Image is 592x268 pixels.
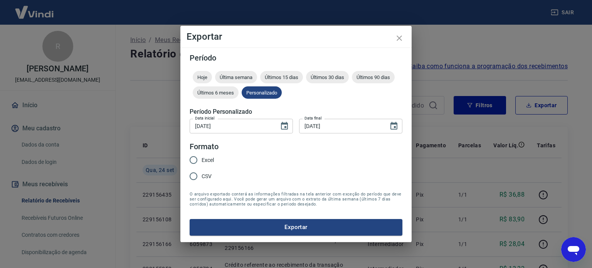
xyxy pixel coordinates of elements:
span: Última semana [215,74,257,80]
h4: Exportar [187,32,405,41]
span: CSV [202,172,212,180]
button: close [390,29,409,47]
button: Choose date, selected date is 24 de set de 2025 [386,118,402,134]
div: Hoje [193,71,212,83]
label: Data inicial [195,115,215,121]
div: Últimos 90 dias [352,71,395,83]
span: Hoje [193,74,212,80]
button: Choose date, selected date is 23 de set de 2025 [277,118,292,134]
h5: Período [190,54,402,62]
button: Exportar [190,219,402,235]
legend: Formato [190,141,219,152]
h5: Período Personalizado [190,108,402,116]
div: Personalizado [242,86,282,99]
div: Últimos 15 dias [260,71,303,83]
span: Personalizado [242,90,282,96]
span: Excel [202,156,214,164]
div: Última semana [215,71,257,83]
span: Últimos 30 dias [306,74,349,80]
div: Últimos 6 meses [193,86,239,99]
span: Últimos 15 dias [260,74,303,80]
span: Últimos 6 meses [193,90,239,96]
input: DD/MM/YYYY [190,119,274,133]
input: DD/MM/YYYY [299,119,383,133]
iframe: Botão para abrir a janela de mensagens [561,237,586,262]
span: O arquivo exportado conterá as informações filtradas na tela anterior com exceção do período que ... [190,192,402,207]
div: Últimos 30 dias [306,71,349,83]
label: Data final [304,115,322,121]
span: Últimos 90 dias [352,74,395,80]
